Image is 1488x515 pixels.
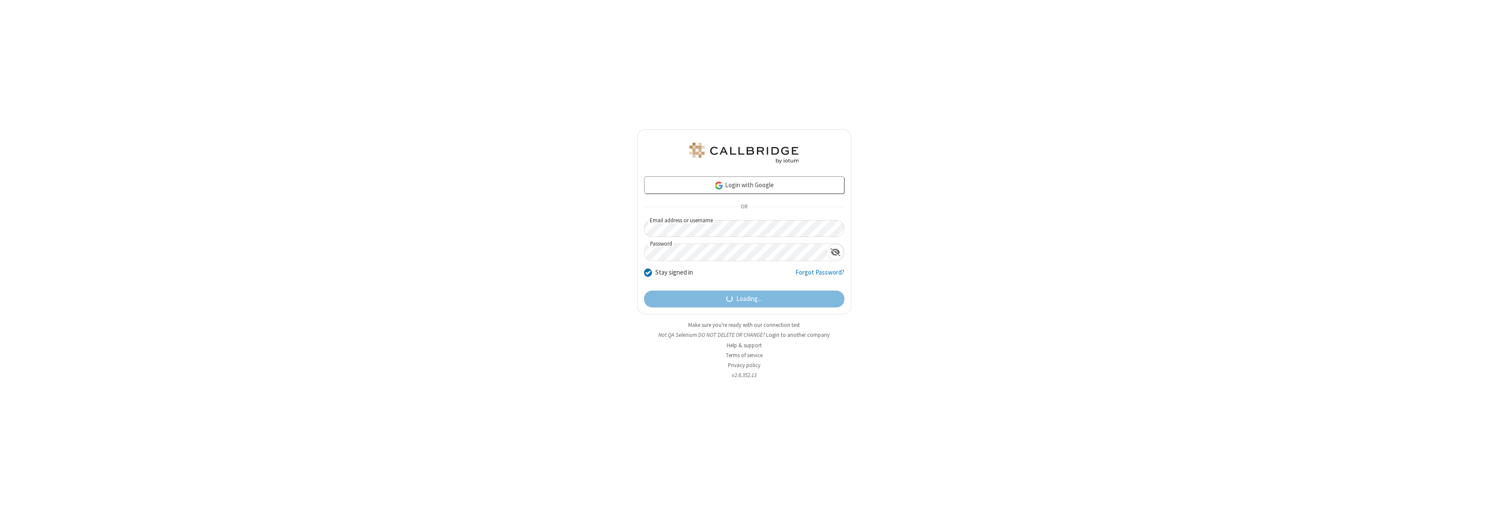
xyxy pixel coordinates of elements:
[688,321,800,329] a: Make sure you're ready with our connection test
[1466,493,1482,509] iframe: Chat
[655,268,693,278] label: Stay signed in
[637,331,851,339] li: Not QA Selenium DO NOT DELETE OR CHANGE?
[827,244,844,260] div: Show password
[728,361,760,369] a: Privacy policy
[644,291,844,308] button: Loading...
[714,181,724,190] img: google-icon.png
[727,342,762,349] a: Help & support
[726,352,763,359] a: Terms of service
[736,294,762,304] span: Loading...
[688,143,800,163] img: QA Selenium DO NOT DELETE OR CHANGE
[644,176,844,194] a: Login with Google
[645,244,827,261] input: Password
[737,201,751,213] span: OR
[637,371,851,379] li: v2.6.352.13
[795,268,844,284] a: Forgot Password?
[644,220,844,237] input: Email address or username
[766,331,830,339] button: Login to another company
